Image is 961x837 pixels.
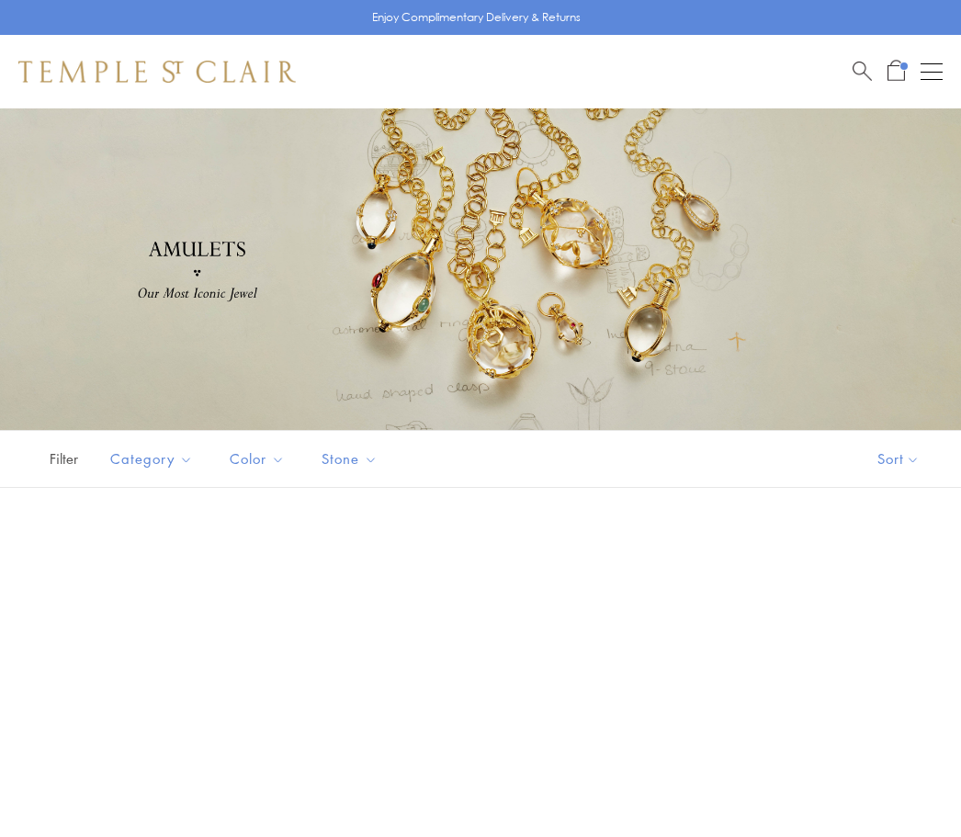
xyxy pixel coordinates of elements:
span: Stone [312,447,391,470]
a: Open Shopping Bag [888,60,905,83]
p: Enjoy Complimentary Delivery & Returns [372,8,581,27]
button: Category [96,438,207,480]
span: Category [101,447,207,470]
iframe: Gorgias live chat messenger [869,751,943,819]
a: Search [853,60,872,83]
button: Open navigation [921,61,943,83]
img: Temple St. Clair [18,61,296,83]
button: Show sort by [836,431,961,487]
button: Stone [308,438,391,480]
button: Color [216,438,299,480]
span: Color [220,447,299,470]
